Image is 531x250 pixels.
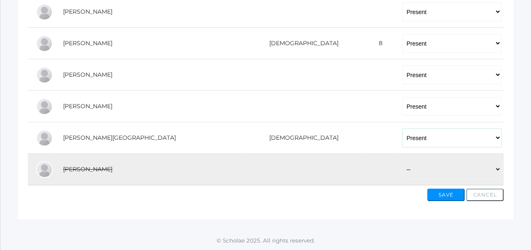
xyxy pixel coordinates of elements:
[63,39,112,47] a: [PERSON_NAME]
[241,122,361,154] td: [DEMOGRAPHIC_DATA]
[0,236,531,245] p: © Scholae 2025. All rights reserved.
[36,4,53,20] div: Jade Johnson
[63,71,112,78] a: [PERSON_NAME]
[466,189,504,201] button: Cancel
[36,67,53,83] div: Weston Moran
[63,134,176,141] a: [PERSON_NAME][GEOGRAPHIC_DATA]
[36,35,53,52] div: Nora McKenzie
[63,102,112,110] a: [PERSON_NAME]
[63,8,112,15] a: [PERSON_NAME]
[36,130,53,146] div: Tallon Pecor
[427,189,465,201] button: Save
[36,98,53,115] div: Jordyn Paterson
[361,28,394,59] td: 8
[36,161,53,178] div: Elsie Vondran
[63,165,112,173] a: [PERSON_NAME]
[241,28,361,59] td: [DEMOGRAPHIC_DATA]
